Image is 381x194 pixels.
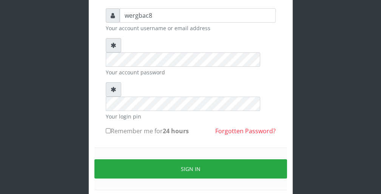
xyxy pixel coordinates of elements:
input: Username or email address [120,8,276,23]
label: Remember me for [106,126,189,135]
small: Your account username or email address [106,24,276,32]
b: 24 hours [163,127,189,135]
input: Remember me for24 hours [106,128,111,133]
small: Your login pin [106,112,276,120]
small: Your account password [106,68,276,76]
button: Sign in [94,159,287,179]
a: Forgotten Password? [215,127,276,135]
